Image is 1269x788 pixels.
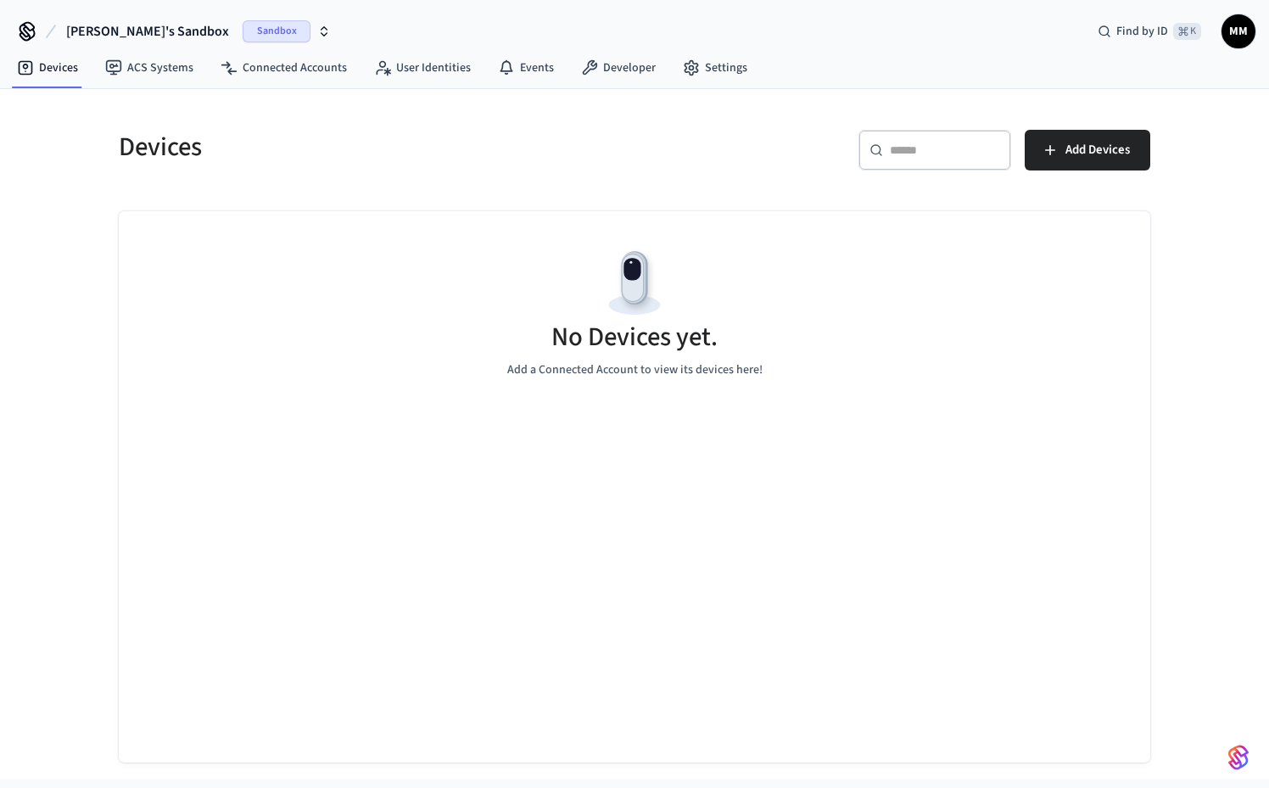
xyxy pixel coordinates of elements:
img: SeamLogoGradient.69752ec5.svg [1228,744,1249,771]
span: ⌘ K [1173,23,1201,40]
div: Find by ID⌘ K [1084,16,1215,47]
span: MM [1223,16,1254,47]
span: Add Devices [1065,139,1130,161]
a: Settings [669,53,761,83]
a: Developer [567,53,669,83]
img: Devices Empty State [596,245,673,321]
button: Add Devices [1025,130,1150,170]
span: [PERSON_NAME]'s Sandbox [66,21,229,42]
h5: No Devices yet. [551,320,718,355]
p: Add a Connected Account to view its devices here! [507,361,763,379]
a: User Identities [361,53,484,83]
span: Sandbox [243,20,310,42]
span: Find by ID [1116,23,1168,40]
a: ACS Systems [92,53,207,83]
h5: Devices [119,130,624,165]
a: Devices [3,53,92,83]
button: MM [1221,14,1255,48]
a: Connected Accounts [207,53,361,83]
a: Events [484,53,567,83]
